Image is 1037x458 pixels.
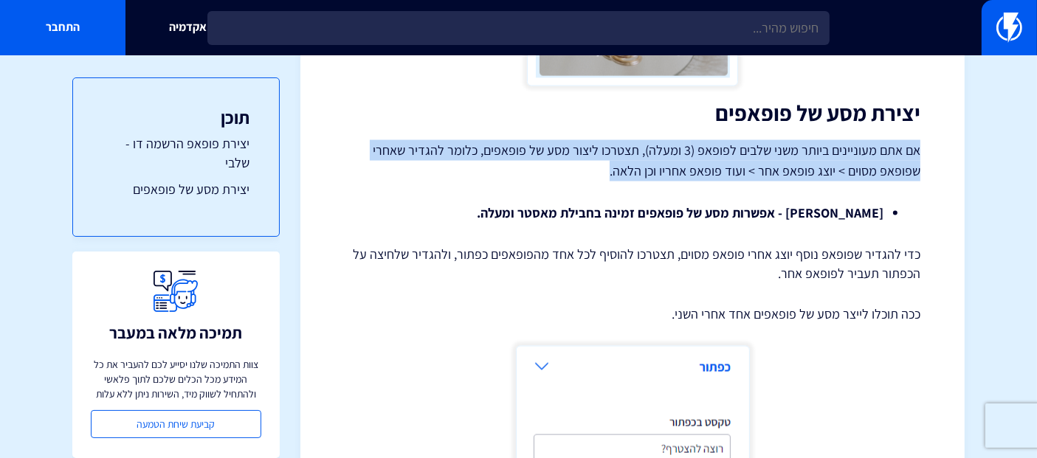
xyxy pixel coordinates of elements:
p: צוות התמיכה שלנו יסייע לכם להעביר את כל המידע מכל הכלים שלכם לתוך פלאשי ולהתחיל לשווק מיד, השירות... [91,357,261,401]
a: קביעת שיחת הטמעה [91,410,261,438]
a: יצירת פופאפ הרשמה דו - שלבי [103,134,249,172]
h3: תוכן [103,108,249,127]
strong: [PERSON_NAME] - אפשרות מסע של פופאפים זמינה בחבילת מאסטר ומעלה. [477,204,883,221]
p: ככה תוכלו לייצר מסע של פופאפים אחד אחרי השני. [345,305,920,324]
a: יצירת מסע של פופאפים [103,180,249,199]
h3: תמיכה מלאה במעבר [109,324,242,341]
h2: יצירת מסע של פופאפים [345,101,920,125]
input: חיפוש מהיר... [207,11,830,45]
p: אם אתם מעוניינים ביותר משני שלבים לפופאפ (3 ומעלה), תצטרכו ליצור מסע של פופאפים, כלומר להגדיר שאח... [345,140,920,181]
p: כדי להגדיר שפופאפ נוסף יוצג אחרי פופאפ מסוים, תצטרכו להוסיף לכל אחד מהפופאפים כפתור, ולהגדיר שלחי... [345,245,920,282]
